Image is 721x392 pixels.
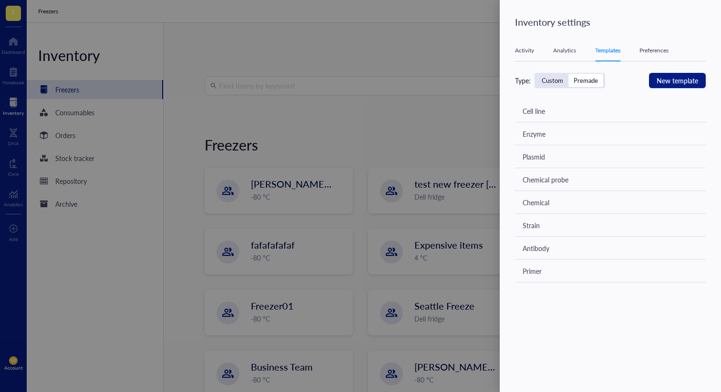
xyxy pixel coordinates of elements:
div: Type: [515,75,531,86]
div: Premade [574,76,598,85]
div: Strain [523,220,540,231]
div: Custom [542,76,563,85]
div: Chemical probe [523,174,568,185]
div: Enzyme [523,129,546,139]
div: segmented control [535,73,605,88]
div: Chemical [523,197,549,208]
div: Cell line [523,106,545,116]
span: New template [657,75,698,86]
div: Primer [523,266,542,276]
button: New template [649,73,706,88]
div: Analytics [553,46,576,55]
div: Antibody [523,243,549,253]
div: Preferences [639,46,669,55]
div: Inventory settings [515,15,710,29]
div: Templates [595,46,620,55]
div: Premade [568,74,603,87]
div: Custom [536,74,568,87]
div: Plasmid [523,151,545,162]
div: Activity [515,46,534,55]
